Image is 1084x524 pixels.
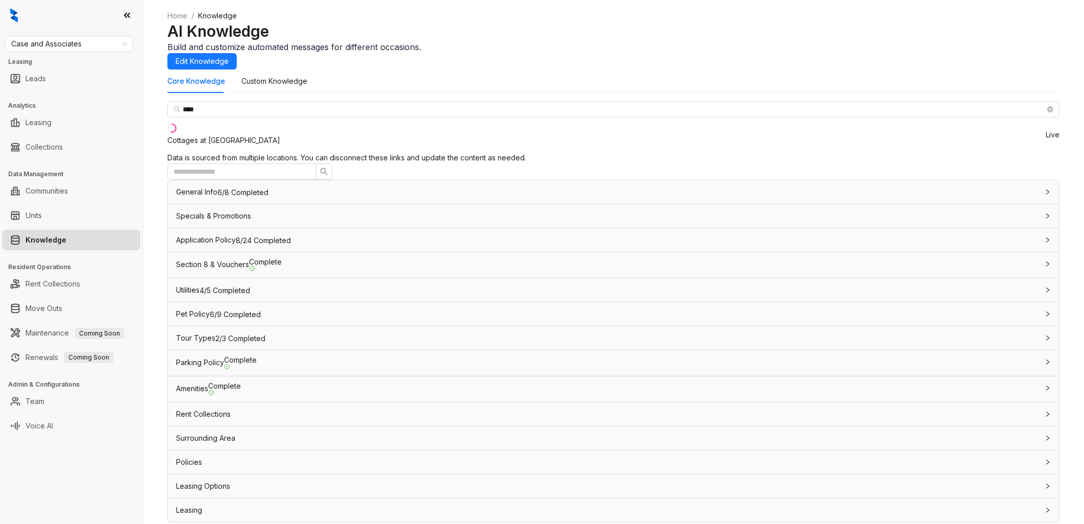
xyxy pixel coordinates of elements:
span: collapsed [1045,261,1051,267]
a: Knowledge [26,230,66,250]
img: logo [10,8,18,22]
span: Coming Soon [75,328,124,339]
li: Collections [2,137,140,157]
span: collapsed [1045,507,1051,513]
span: 8/24 Completed [236,237,291,244]
li: Move Outs [2,298,140,319]
span: Application Policy [176,235,236,244]
a: Communities [26,181,68,201]
span: close-circle [1047,106,1053,112]
span: Coming Soon [64,352,113,363]
h3: Analytics [8,101,142,110]
div: Core Knowledge [167,76,225,87]
div: Data is sourced from multiple locations. You can disconnect these links and update the content as... [167,152,1060,163]
span: Policies [176,458,202,466]
span: Leasing Options [176,482,230,490]
div: Rent Collections [168,402,1059,426]
li: Voice AI [2,416,140,436]
span: collapsed [1045,411,1051,417]
div: Policies [168,450,1059,474]
span: 6/9 Completed [210,311,261,318]
span: 4/5 Completed [200,287,250,294]
span: Knowledge [198,11,237,20]
span: search [174,106,181,113]
div: Build and customize automated messages for different occasions. [167,41,1060,53]
div: Cottages at [GEOGRAPHIC_DATA] [167,135,280,146]
span: collapsed [1045,459,1051,465]
span: collapsed [1045,189,1051,195]
span: 6/8 Completed [217,189,268,196]
span: search [320,168,328,176]
a: Team [26,391,44,412]
span: Live [1046,131,1060,138]
span: collapsed [1045,359,1051,365]
div: Parking PolicyComplete [168,350,1059,376]
span: collapsed [1045,435,1051,441]
button: Edit Knowledge [167,53,237,69]
span: Complete [224,356,257,370]
h3: Leasing [8,57,142,66]
span: Pet Policy [176,309,210,318]
span: Leasing [176,506,202,514]
div: General Info6/8 Completed [168,180,1059,204]
span: collapsed [1045,483,1051,489]
span: collapsed [1045,287,1051,293]
a: Leasing [26,112,52,133]
div: Custom Knowledge [241,76,307,87]
div: Surrounding Area [168,426,1059,450]
h3: Data Management [8,170,142,179]
span: Tour Types [176,334,215,342]
h3: Resident Operations [8,263,142,272]
span: collapsed [1045,213,1051,219]
span: General Info [176,187,217,196]
span: Surrounding Area [176,434,235,442]
li: Leads [2,68,140,89]
span: collapsed [1045,237,1051,243]
span: Complete [208,383,241,396]
a: Units [26,205,42,226]
span: collapsed [1045,311,1051,317]
span: Amenities [176,384,208,393]
span: Section 8 & Vouchers [176,260,249,269]
li: Team [2,391,140,412]
a: Rent Collections [26,274,80,294]
li: / [191,10,194,21]
span: Complete [249,258,282,272]
li: Leasing [2,112,140,133]
li: Knowledge [2,230,140,250]
a: RenewalsComing Soon [26,347,113,368]
li: Rent Collections [2,274,140,294]
h2: AI Knowledge [167,21,1060,41]
div: Tour Types2/3 Completed [168,326,1059,350]
div: AmenitiesComplete [168,376,1059,402]
span: Edit Knowledge [176,56,229,67]
div: Specials & Promotions [168,204,1059,228]
li: Units [2,205,140,226]
span: 2/3 Completed [215,335,265,342]
a: Move Outs [26,298,62,319]
li: Renewals [2,347,140,368]
h3: Admin & Configurations [8,380,142,389]
a: Leads [26,68,46,89]
div: Leasing [168,498,1059,522]
span: Rent Collections [176,410,231,418]
div: Utilities4/5 Completed [168,278,1059,302]
div: Section 8 & VouchersComplete [168,252,1059,278]
div: Pet Policy6/9 Completed [168,302,1059,326]
div: Application Policy8/24 Completed [168,228,1059,252]
a: Home [165,10,189,21]
li: Maintenance [2,323,140,343]
span: collapsed [1045,335,1051,341]
a: Collections [26,137,63,157]
span: Parking Policy [176,358,224,367]
div: Leasing Options [168,474,1059,498]
li: Communities [2,181,140,201]
span: Specials & Promotions [176,211,251,220]
span: Case and Associates [11,36,127,52]
span: Utilities [176,285,200,294]
a: Voice AI [26,416,53,436]
span: collapsed [1045,385,1051,391]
